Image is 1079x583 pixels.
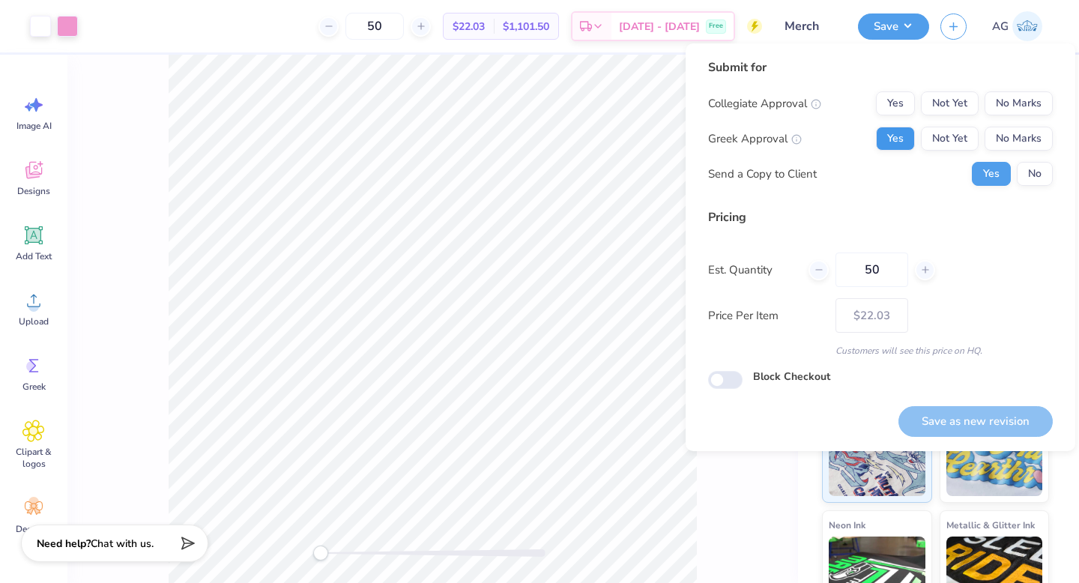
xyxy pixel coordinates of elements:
[37,537,91,551] strong: Need help?
[835,253,908,287] input: – –
[985,11,1049,41] a: AG
[19,315,49,327] span: Upload
[708,307,824,324] label: Price Per Item
[453,19,485,34] span: $22.03
[16,120,52,132] span: Image AI
[946,517,1035,533] span: Metallic & Glitter Ink
[91,537,154,551] span: Chat with us.
[972,162,1011,186] button: Yes
[313,546,328,561] div: Accessibility label
[708,58,1053,76] div: Submit for
[708,262,797,279] label: Est. Quantity
[876,91,915,115] button: Yes
[708,344,1053,357] div: Customers will see this price on HQ.
[17,185,50,197] span: Designs
[829,421,925,496] img: Standard
[16,250,52,262] span: Add Text
[946,421,1043,496] img: Puff Ink
[345,13,404,40] input: – –
[22,381,46,393] span: Greek
[985,127,1053,151] button: No Marks
[921,91,979,115] button: Not Yet
[709,21,723,31] span: Free
[503,19,549,34] span: $1,101.50
[858,13,929,40] button: Save
[1017,162,1053,186] button: No
[876,127,915,151] button: Yes
[708,166,817,183] div: Send a Copy to Client
[708,208,1053,226] div: Pricing
[9,446,58,470] span: Clipart & logos
[1012,11,1042,41] img: Anuska Ghosh
[753,369,830,384] label: Block Checkout
[619,19,700,34] span: [DATE] - [DATE]
[992,18,1009,35] span: AG
[829,517,865,533] span: Neon Ink
[708,130,802,148] div: Greek Approval
[921,127,979,151] button: Not Yet
[16,523,52,535] span: Decorate
[985,91,1053,115] button: No Marks
[773,11,847,41] input: Untitled Design
[708,95,821,112] div: Collegiate Approval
